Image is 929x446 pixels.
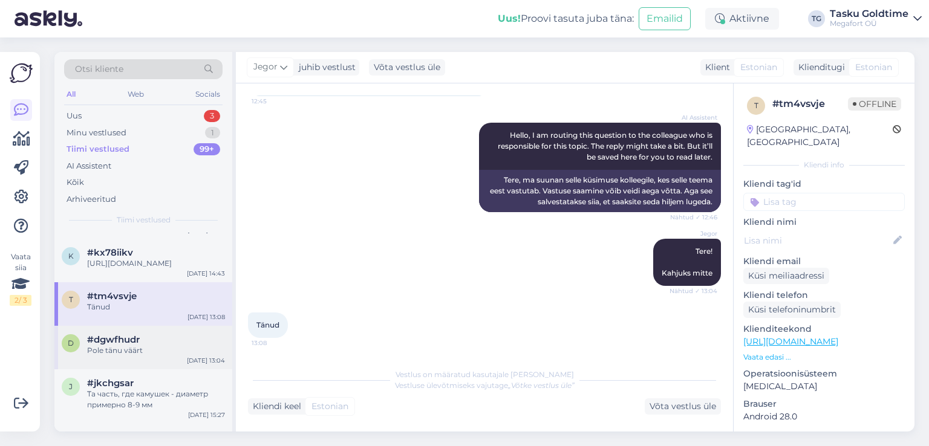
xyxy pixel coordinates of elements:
[794,61,845,74] div: Klienditugi
[830,19,908,28] div: Megafort OÜ
[743,268,829,284] div: Küsi meiliaadressi
[369,59,445,76] div: Võta vestlus üle
[187,312,225,322] div: [DATE] 13:08
[252,338,297,347] span: 13:08
[743,289,905,302] p: Kliendi telefon
[87,378,134,389] span: #jkchgsar
[396,370,574,379] span: Vestlus on määratud kasutajale [PERSON_NAME]
[256,320,279,329] span: Tänud
[87,345,225,356] div: Pole tänu väärt
[311,400,348,413] span: Estonian
[747,123,893,149] div: [GEOGRAPHIC_DATA], [GEOGRAPHIC_DATA]
[75,63,123,76] span: Otsi kliente
[67,143,129,155] div: Tiimi vestlused
[743,255,905,268] p: Kliendi email
[204,110,220,122] div: 3
[743,398,905,410] p: Brauser
[754,101,758,110] span: t
[67,160,111,172] div: AI Assistent
[252,97,297,106] span: 12:45
[508,381,575,390] i: „Võtke vestlus üle”
[87,258,225,269] div: [URL][DOMAIN_NAME]
[68,251,74,260] span: k
[672,229,717,238] span: Jegor
[740,61,777,74] span: Estonian
[69,295,73,304] span: t
[87,302,225,312] div: Tänud
[743,193,905,211] input: Lisa tag
[253,60,278,74] span: Jegor
[743,352,905,363] p: Vaata edasi ...
[194,143,220,155] div: 99+
[10,62,33,85] img: Askly Logo
[67,127,126,139] div: Minu vestlused
[248,400,301,413] div: Kliendi keel
[87,291,137,302] span: #tm4vsvje
[848,97,901,111] span: Offline
[743,367,905,380] p: Operatsioonisüsteem
[743,410,905,423] p: Android 28.0
[117,215,171,225] span: Tiimi vestlused
[639,7,691,30] button: Emailid
[87,334,140,345] span: #dgwfhudr
[67,176,84,189] div: Kõik
[10,251,31,306] div: Vaata siia
[205,127,220,139] div: 1
[743,302,841,318] div: Küsi telefoninumbrit
[498,13,521,24] b: Uus!
[125,86,146,102] div: Web
[395,381,575,390] span: Vestluse ülevõtmiseks vajutage
[294,61,356,74] div: juhib vestlust
[772,97,848,111] div: # tm4vsvje
[830,9,908,19] div: Tasku Goldtime
[645,398,721,415] div: Võta vestlus üle
[10,295,31,306] div: 2 / 3
[700,61,730,74] div: Klient
[743,336,838,347] a: [URL][DOMAIN_NAME]
[705,8,779,30] div: Aktiivne
[830,9,922,28] a: Tasku GoldtimeMegafort OÜ
[193,86,223,102] div: Socials
[743,380,905,393] p: [MEDICAL_DATA]
[87,247,133,258] span: #kx78iikv
[68,338,74,347] span: d
[743,178,905,190] p: Kliendi tag'id
[743,323,905,335] p: Klienditeekond
[670,213,717,222] span: Nähtud ✓ 12:46
[188,410,225,419] div: [DATE] 15:27
[67,193,116,205] div: Arhiveeritud
[64,86,78,102] div: All
[187,269,225,278] div: [DATE] 14:43
[808,10,825,27] div: TG
[479,170,721,212] div: Tere, ma suunan selle küsimuse kolleegile, kes selle teema eest vastutab. Vastuse saamine võib ve...
[498,11,634,26] div: Proovi tasuta juba täna:
[498,131,714,161] span: Hello, I am routing this question to the colleague who is responsible for this topic. The reply m...
[743,216,905,228] p: Kliendi nimi
[69,382,73,391] span: j
[744,234,891,247] input: Lisa nimi
[670,286,717,296] span: Nähtud ✓ 13:04
[855,61,892,74] span: Estonian
[187,356,225,365] div: [DATE] 13:04
[743,160,905,170] div: Kliendi info
[672,113,717,122] span: AI Assistent
[67,110,82,122] div: Uus
[87,389,225,410] div: Та часть, где камушек - диаметр примерно 8-9 мм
